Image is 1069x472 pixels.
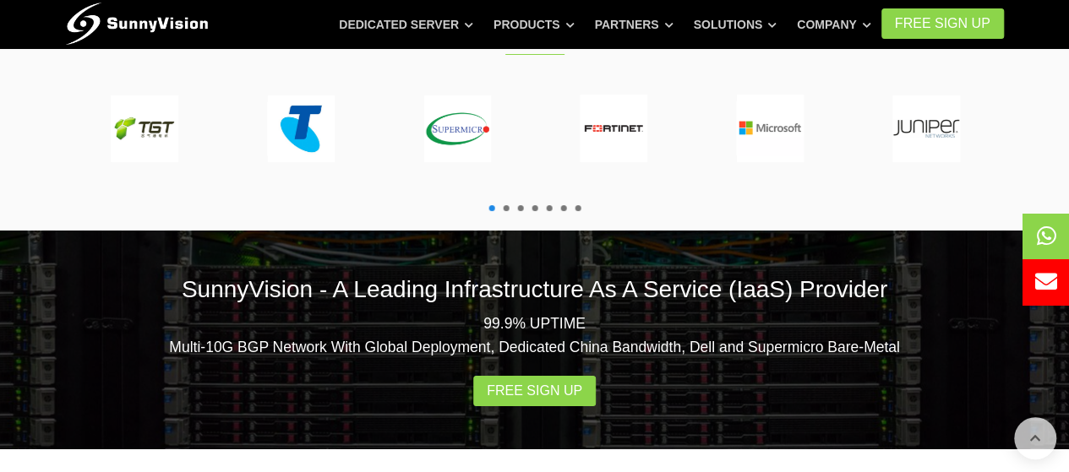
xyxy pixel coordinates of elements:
[494,9,575,40] a: Products
[66,273,1004,306] h2: SunnyVision - A Leading Infrastructure As A Service (IaaS) Provider
[423,95,491,162] img: supermicro-150.png
[580,95,647,162] img: fortinet-150.png
[693,9,777,40] a: Solutions
[595,9,674,40] a: Partners
[267,95,335,162] img: telstra-150.png
[892,95,960,162] img: juniper-150.png
[111,95,178,162] img: tgs-150.png
[339,9,473,40] a: Dedicated Server
[66,312,1004,359] p: 99.9% UPTIME Multi-10G BGP Network With Global Deployment, Dedicated China Bandwidth, Dell and Su...
[797,9,871,40] a: Company
[736,95,804,162] img: microsoft-150.png
[473,376,596,406] a: Free Sign Up
[881,8,1004,39] a: FREE Sign Up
